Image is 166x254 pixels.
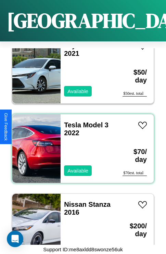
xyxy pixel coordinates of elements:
p: Available [67,87,88,96]
h3: $ 70 / day [123,141,147,170]
p: Available [67,166,88,175]
h3: $ 200 / day [123,215,147,245]
a: Nissan Stanza 2016 [64,201,111,216]
div: $ 50 est. total [123,91,147,97]
h3: $ 50 / day [123,62,147,91]
div: Open Intercom Messenger [7,231,23,247]
a: Tesla Model 3 2022 [64,121,108,137]
a: Toyota Previa 2021 [64,42,108,57]
div: Give Feedback [3,113,8,141]
p: Support ID: me8axldd8swonze56uk [43,245,123,254]
div: $ 70 est. total [123,170,147,176]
